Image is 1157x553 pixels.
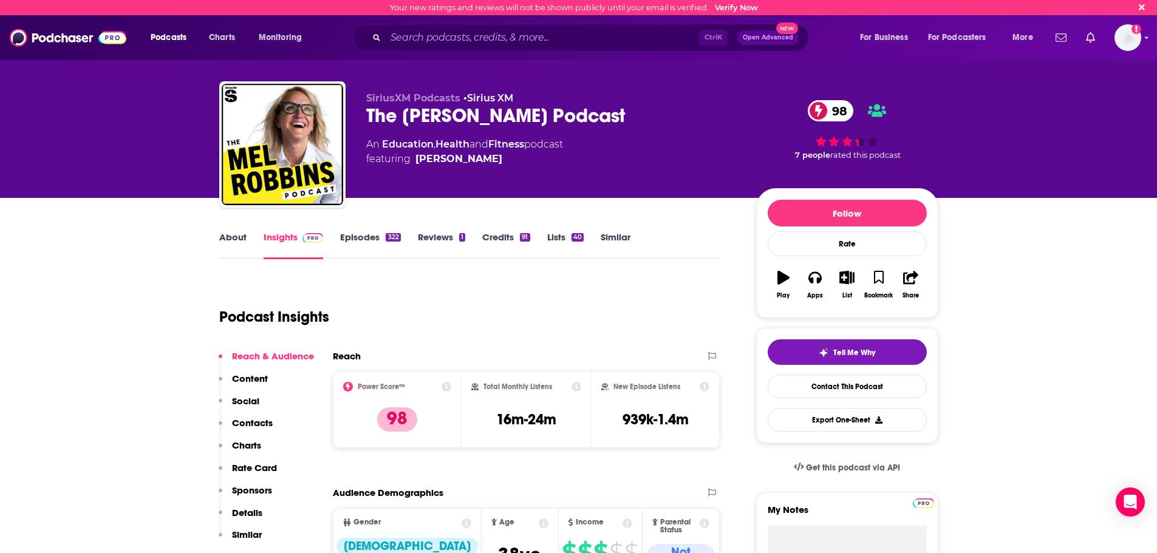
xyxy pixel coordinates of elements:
a: Education [382,138,434,150]
button: Social [219,395,259,418]
p: Sponsors [232,484,272,496]
h3: 939k-1.4m [623,410,689,429]
img: Podchaser Pro [913,498,934,508]
a: Verify Now [715,3,758,12]
a: Reviews1 [418,231,465,259]
button: open menu [250,28,318,47]
a: Fitness [488,138,524,150]
button: Bookmark [863,263,895,307]
h2: New Episode Listens [613,382,680,391]
button: Reach & Audience [219,350,314,373]
h1: Podcast Insights [219,308,329,326]
button: Show profile menu [1114,24,1141,51]
span: SiriusXM Podcasts [366,92,460,104]
span: Gender [353,518,381,526]
img: The Mel Robbins Podcast [222,84,343,205]
label: My Notes [768,504,927,525]
h3: 16m-24m [496,410,556,429]
a: Episodes322 [340,231,400,259]
span: Podcasts [151,29,186,46]
a: Similar [601,231,630,259]
span: For Business [860,29,908,46]
button: Rate Card [219,462,277,484]
p: Reach & Audience [232,350,314,362]
button: open menu [1004,28,1048,47]
button: Content [219,373,268,395]
div: 98 7 peoplerated this podcast [756,92,938,168]
div: 91 [520,233,530,242]
p: Rate Card [232,462,277,473]
a: Show notifications dropdown [1081,27,1100,48]
span: • [463,92,513,104]
a: Mel Robbins [415,152,502,166]
a: Get this podcast via API [784,453,910,483]
p: 98 [377,407,417,432]
span: Charts [209,29,235,46]
button: Follow [768,200,927,226]
button: Apps [799,263,831,307]
button: Details [219,507,262,529]
a: Contact This Podcast [768,375,927,398]
span: rated this podcast [830,151,901,160]
div: List [842,292,852,299]
a: Lists40 [547,231,584,259]
button: Charts [219,439,261,462]
p: Details [232,507,262,518]
div: Rate [768,231,927,256]
button: tell me why sparkleTell Me Why [768,339,927,365]
a: Podchaser - Follow, Share and Rate Podcasts [10,26,126,49]
span: , [434,138,435,150]
span: 7 people [795,151,830,160]
button: List [831,263,862,307]
button: open menu [852,28,923,47]
button: Open AdvancedNew [737,30,799,45]
h2: Total Monthly Listens [483,382,552,391]
button: Play [768,263,799,307]
svg: Email not verified [1131,24,1141,34]
a: Charts [201,28,242,47]
button: Export One-Sheet [768,408,927,432]
div: Play [777,292,790,299]
span: Get this podcast via API [806,463,900,473]
button: Similar [219,529,262,551]
span: Monitoring [259,29,302,46]
span: 98 [820,100,853,121]
p: Social [232,395,259,407]
button: open menu [920,28,1004,47]
a: 98 [808,100,853,121]
span: Age [499,518,514,526]
div: 1 [459,233,465,242]
h2: Power Score™ [358,382,405,391]
a: InsightsPodchaser Pro [264,231,324,259]
a: Pro website [913,497,934,508]
button: Contacts [219,417,273,439]
span: and [469,138,488,150]
div: Apps [807,292,823,299]
a: About [219,231,247,259]
h2: Audience Demographics [333,487,443,498]
span: Tell Me Why [833,348,875,358]
a: Credits91 [482,231,530,259]
div: 40 [572,233,584,242]
span: New [776,22,798,34]
div: 322 [386,233,400,242]
button: Share [895,263,926,307]
p: Similar [232,529,262,540]
span: Ctrl K [699,30,728,46]
div: Open Intercom Messenger [1116,487,1145,517]
span: For Podcasters [928,29,986,46]
div: Share [903,292,919,299]
div: Your new ratings and reviews will not be shown publicly until your email is verified. [390,3,758,12]
a: Health [435,138,469,150]
span: featuring [366,152,563,166]
p: Content [232,373,268,384]
span: Logged in as celadonmarketing [1114,24,1141,51]
p: Charts [232,439,261,451]
input: Search podcasts, credits, & more... [386,28,699,47]
h2: Reach [333,350,361,362]
img: User Profile [1114,24,1141,51]
div: An podcast [366,137,563,166]
span: Open Advanced [743,35,793,41]
img: Podchaser Pro [302,233,324,243]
